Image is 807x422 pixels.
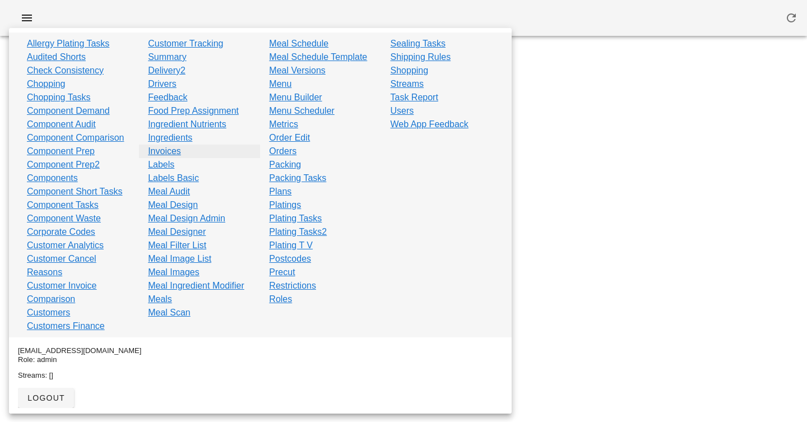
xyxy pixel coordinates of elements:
a: Chopping Tasks [27,91,91,104]
a: Postcodes [269,252,311,266]
a: Components [27,171,78,185]
a: Web App Feedback [391,118,469,131]
a: Meal Images [148,266,200,279]
a: Restrictions [269,279,316,293]
a: Metrics [269,118,298,131]
a: Audited Shorts [27,50,86,64]
a: Meal Design [148,198,198,212]
a: Check Consistency [27,64,104,77]
a: Menu [269,77,291,91]
a: Plating T V [269,239,313,252]
a: Shopping [391,64,429,77]
a: Menu Builder [269,91,322,104]
a: Shipping Rules [391,50,451,64]
a: Plating Tasks [269,212,322,225]
a: Menu Scheduler [269,104,335,118]
a: Customer Analytics [27,239,104,252]
a: Customer Tracking Summary [148,37,251,64]
a: Invoices [148,145,181,158]
a: Component Short Tasks [27,185,122,198]
span: logout [27,393,65,402]
a: Meal Ingredient Modifier [148,279,244,293]
a: Plating Tasks2 [269,225,327,239]
a: Labels [148,158,174,171]
a: Drivers [148,77,177,91]
a: Roles [269,293,292,306]
a: Meals [148,293,172,306]
a: Component Demand [27,104,110,118]
div: [EMAIL_ADDRESS][DOMAIN_NAME] [18,346,503,355]
a: Task Report [391,91,438,104]
a: Delivery2 [148,64,185,77]
a: Packing [269,158,301,171]
a: Meal Schedule [269,37,328,50]
a: Component Tasks [27,198,99,212]
a: Orders [269,145,296,158]
div: Streams: [] [18,371,503,380]
a: Precut [269,266,295,279]
a: Customer Cancel Reasons [27,252,130,279]
a: Meal Designer [148,225,206,239]
a: Users [391,104,414,118]
a: Sealing Tasks [391,37,446,50]
a: Allergy Plating Tasks [27,37,109,50]
a: Component Prep2 [27,158,100,171]
a: Ingredients [148,131,192,145]
a: Customer Invoice Comparison [27,279,130,306]
a: Plans [269,185,291,198]
a: Customers Finance [27,319,105,333]
a: Order Edit [269,131,310,145]
a: Meal Schedule Template [269,50,367,64]
a: Streams [391,77,424,91]
a: Feedback [148,91,187,104]
a: Component Waste [27,212,101,225]
a: Component Comparison [27,131,124,145]
a: Meal Scan [148,306,191,319]
a: Meal Audit [148,185,190,198]
a: Component Prep [27,145,95,158]
a: Food Prep Assignment [148,104,239,118]
a: Platings [269,198,301,212]
a: Labels Basic [148,171,199,185]
a: Packing Tasks [269,171,326,185]
a: Component Audit [27,118,96,131]
button: logout [18,388,74,408]
a: Ingredient Nutrients [148,118,226,131]
a: Chopping [27,77,66,91]
a: Meal Filter List [148,239,206,252]
a: Meal Design Admin [148,212,225,225]
a: Customers [27,306,70,319]
div: Role: admin [18,355,503,364]
a: Meal Image List [148,252,211,266]
a: Meal Versions [269,64,326,77]
a: Corporate Codes [27,225,95,239]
